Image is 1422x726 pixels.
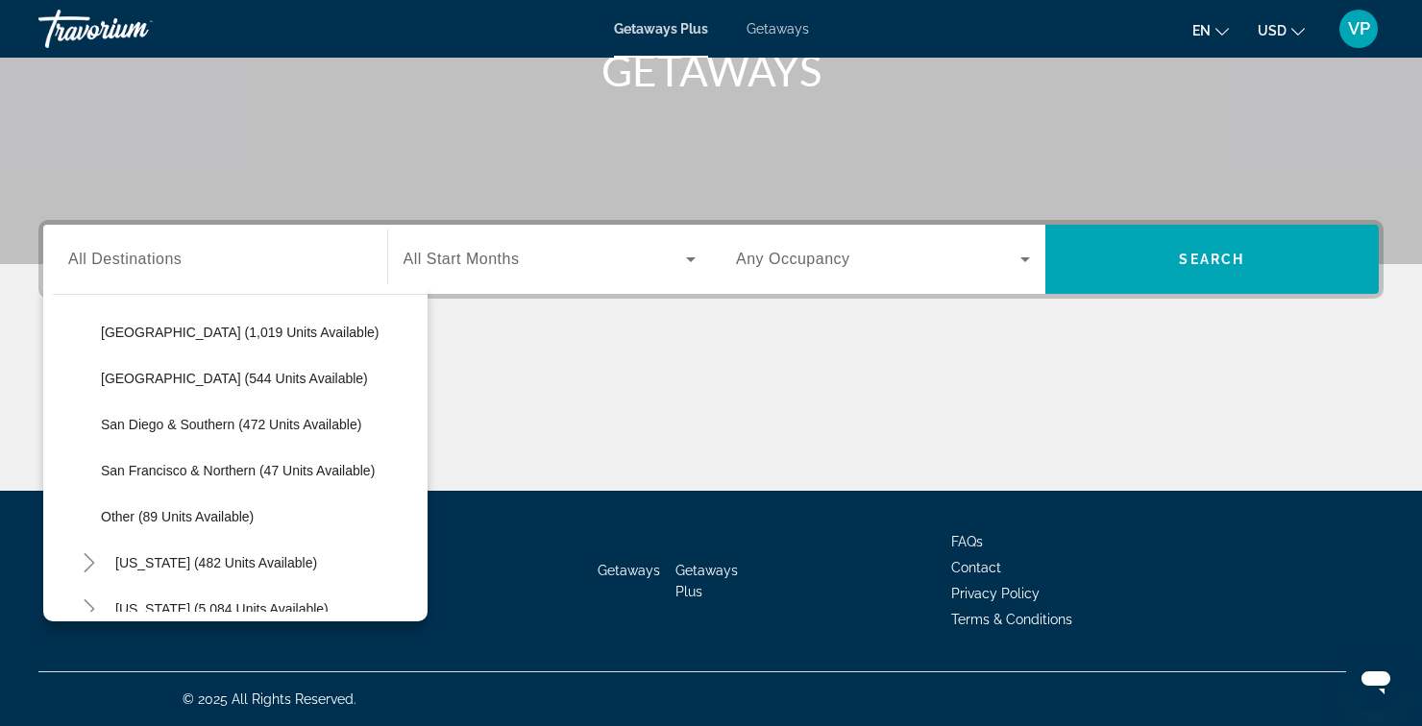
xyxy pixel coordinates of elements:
a: FAQs [951,534,983,549]
a: Getaways Plus [614,21,708,36]
span: [GEOGRAPHIC_DATA] (1,019 units available) [101,325,379,340]
span: [GEOGRAPHIC_DATA] (544 units available) [101,371,368,386]
span: Any Occupancy [736,251,850,267]
button: [US_STATE] (482 units available) [106,545,327,580]
span: All Destinations [68,251,182,267]
button: User Menu [1334,9,1384,49]
a: Contact [951,560,1001,575]
a: Getaways Plus [675,563,738,599]
button: Change currency [1258,16,1305,44]
span: © 2025 All Rights Reserved. [183,691,356,707]
div: Search widget [43,225,1379,294]
span: Other (89 units available) [101,509,254,524]
button: [GEOGRAPHIC_DATA] (1,019 units available) [91,315,428,350]
button: San Diego & Southern (472 units available) [91,407,428,442]
a: Terms & Conditions [951,612,1072,627]
a: Getaways [747,21,809,36]
span: San Francisco & Northern (47 units available) [101,463,375,478]
span: All Start Months [404,251,520,267]
button: San Francisco & Northern (47 units available) [91,453,428,488]
button: [GEOGRAPHIC_DATA] (544 units available) [91,361,428,396]
iframe: Кнопка запуска окна обмена сообщениями [1345,649,1407,711]
a: Getaways [598,563,660,578]
span: San Diego & Southern (472 units available) [101,417,361,432]
button: Search [1045,225,1380,294]
a: Travorium [38,4,231,54]
button: Toggle Florida (5,084 units available) [72,593,106,626]
button: Change language [1192,16,1229,44]
button: Toggle Colorado (482 units available) [72,546,106,580]
span: VP [1348,19,1370,38]
button: [US_STATE] (5,084 units available) [106,592,338,626]
a: Privacy Policy [951,586,1040,601]
span: [US_STATE] (482 units available) [115,555,317,570]
span: en [1192,23,1211,38]
span: [US_STATE] (5,084 units available) [115,601,329,617]
span: USD [1258,23,1287,38]
span: Search [1179,252,1244,267]
button: Other (89 units available) [91,499,428,534]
